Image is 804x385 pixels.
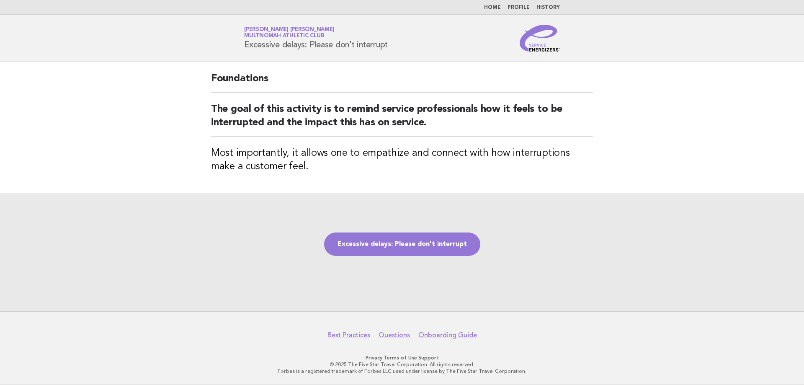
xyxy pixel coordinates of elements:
a: Support [418,355,439,361]
span: Multnomah Athletic Club [244,34,324,39]
a: Questions [379,331,410,339]
h2: Foundations [211,72,593,93]
img: Service Energizers [520,25,560,52]
p: · · [146,354,658,361]
p: © 2025 The Five Star Travel Corporation. All rights reserved. [146,361,658,368]
a: Excessive delays: Please don't interrupt [324,233,480,256]
a: Best Practices [327,331,370,339]
a: Home [484,5,501,10]
a: Profile [508,5,530,10]
h1: Excessive delays: Please don't interrupt [244,27,388,49]
a: Terms of Use [384,355,417,361]
p: Forbes is a registered trademark of Forbes LLC used under license by The Five Star Travel Corpora... [146,368,658,375]
h3: Most importantly, it allows one to empathize and connect with how interruptions make a customer f... [211,147,593,173]
a: Onboarding Guide [418,331,477,339]
h2: The goal of this activity is to remind service professionals how it feels to be interrupted and t... [211,103,593,137]
a: History [536,5,560,10]
a: Privacy [366,355,382,361]
a: [PERSON_NAME] [PERSON_NAME]Multnomah Athletic Club [244,27,334,39]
